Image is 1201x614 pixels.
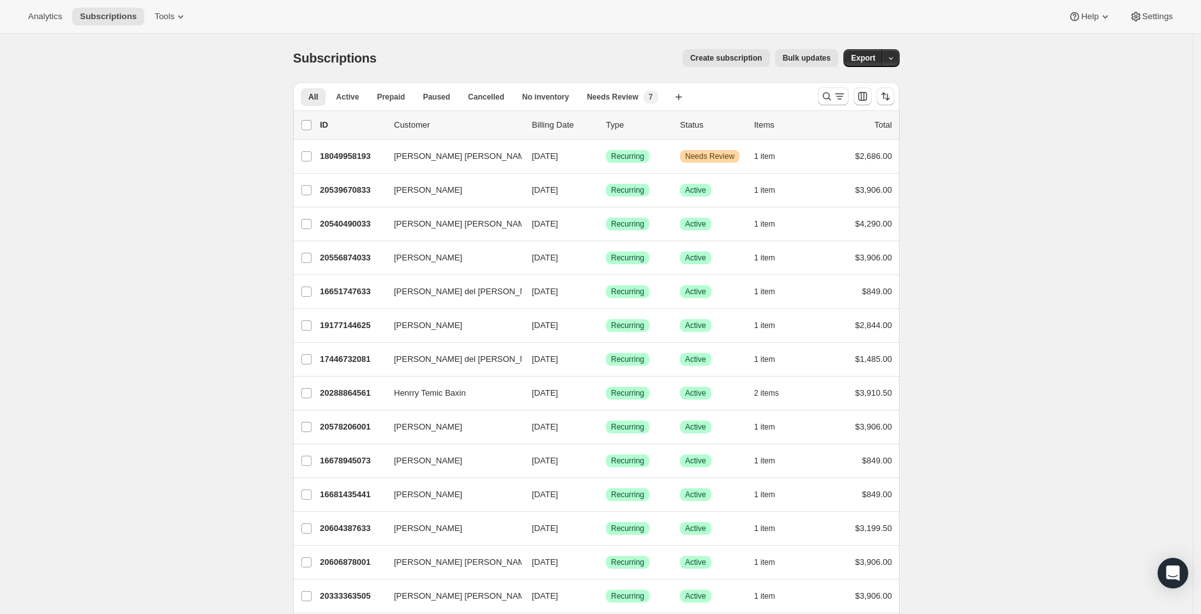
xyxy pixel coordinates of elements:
span: [DATE] [532,253,558,262]
button: Search and filter results [818,87,849,105]
span: 1 item [754,287,775,297]
span: $849.00 [862,490,892,499]
button: 1 item [754,587,789,605]
span: [PERSON_NAME] [394,522,462,535]
span: [PERSON_NAME] [394,421,462,433]
button: Tools [147,8,195,26]
span: $3,199.50 [855,523,892,533]
span: Paused [423,92,450,102]
p: 20288864561 [320,387,384,400]
span: Recurring [611,523,644,534]
button: Analytics [20,8,70,26]
span: Henrry Temic Baxin [394,387,465,400]
div: 20288864561Henrry Temic Baxin[DATE]SuccessRecurringSuccessActive2 items$3,910.50 [320,384,892,402]
div: Items [754,119,818,131]
span: 1 item [754,523,775,534]
span: 1 item [754,151,775,161]
span: Active [685,287,706,297]
p: 20606878001 [320,556,384,569]
span: $3,906.00 [855,185,892,195]
div: 20604387633[PERSON_NAME][DATE]SuccessRecurringSuccessActive1 item$3,199.50 [320,520,892,537]
span: 1 item [754,591,775,601]
span: Active [685,253,706,263]
button: [PERSON_NAME] [PERSON_NAME] [386,552,514,573]
button: [PERSON_NAME] [PERSON_NAME] [386,146,514,167]
span: [DATE] [532,490,558,499]
div: 20578206001[PERSON_NAME][DATE]SuccessRecurringSuccessActive1 item$3,906.00 [320,418,892,436]
span: Active [685,456,706,466]
span: Active [336,92,359,102]
div: 17446732081[PERSON_NAME] del [PERSON_NAME][DATE]SuccessRecurringSuccessActive1 item$1,485.00 [320,350,892,368]
button: [PERSON_NAME] [386,451,514,471]
span: 1 item [754,354,775,364]
span: $3,910.50 [855,388,892,398]
span: Recurring [611,422,644,432]
span: Active [685,523,706,534]
button: Help [1061,8,1119,26]
span: [DATE] [532,591,558,601]
span: $3,906.00 [855,591,892,601]
div: 20540490033[PERSON_NAME] [PERSON_NAME][DATE]SuccessRecurringSuccessActive1 item$4,290.00 [320,215,892,233]
p: 19177144625 [320,319,384,332]
span: [PERSON_NAME] [394,454,462,467]
div: 20539670833[PERSON_NAME][DATE]SuccessRecurringSuccessActive1 item$3,906.00 [320,181,892,199]
span: Bulk updates [783,53,831,63]
span: $3,906.00 [855,557,892,567]
span: Prepaid [377,92,405,102]
div: 16681435441[PERSON_NAME][DATE]SuccessRecurringSuccessActive1 item$849.00 [320,486,892,504]
span: Recurring [611,388,644,398]
button: 1 item [754,283,789,301]
span: [PERSON_NAME] [PERSON_NAME] [394,556,533,569]
button: [PERSON_NAME] [386,248,514,268]
span: Active [685,219,706,229]
span: Active [685,557,706,567]
button: [PERSON_NAME] [PERSON_NAME] [386,586,514,606]
div: 20556874033[PERSON_NAME][DATE]SuccessRecurringSuccessActive1 item$3,906.00 [320,249,892,267]
span: [PERSON_NAME] [PERSON_NAME] [394,150,533,163]
span: Active [685,388,706,398]
p: 20556874033 [320,251,384,264]
span: [DATE] [532,523,558,533]
div: IDCustomerBilling DateTypeStatusItemsTotal [320,119,892,131]
span: 2 items [754,388,779,398]
span: [DATE] [532,219,558,228]
p: Total [875,119,892,131]
p: 16681435441 [320,488,384,501]
span: $849.00 [862,287,892,296]
button: 1 item [754,553,789,571]
p: ID [320,119,384,131]
button: Bulk updates [775,49,838,67]
button: [PERSON_NAME] [PERSON_NAME] [386,214,514,234]
span: Recurring [611,219,644,229]
span: [PERSON_NAME] del [PERSON_NAME] [394,353,546,366]
span: Active [685,591,706,601]
span: [DATE] [532,151,558,161]
button: 1 item [754,486,789,504]
span: No inventory [522,92,569,102]
span: All [308,92,318,102]
button: 1 item [754,147,789,165]
span: 1 item [754,320,775,331]
span: 1 item [754,253,775,263]
div: 19177144625[PERSON_NAME][DATE]SuccessRecurringSuccessActive1 item$2,844.00 [320,317,892,334]
span: 7 [649,92,653,102]
span: Recurring [611,151,644,161]
div: Type [606,119,670,131]
span: 1 item [754,557,775,567]
button: [PERSON_NAME] del [PERSON_NAME] [386,281,514,302]
button: 1 item [754,418,789,436]
button: [PERSON_NAME] [386,417,514,437]
p: Status [680,119,744,131]
span: $3,906.00 [855,422,892,431]
span: Active [685,320,706,331]
span: 1 item [754,185,775,195]
span: [PERSON_NAME] del [PERSON_NAME] [394,285,546,298]
p: Customer [394,119,522,131]
button: 1 item [754,317,789,334]
p: 20540490033 [320,218,384,230]
span: [PERSON_NAME] [394,319,462,332]
p: 20539670833 [320,184,384,197]
span: Recurring [611,591,644,601]
button: Henrry Temic Baxin [386,383,514,403]
button: 1 item [754,452,789,470]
